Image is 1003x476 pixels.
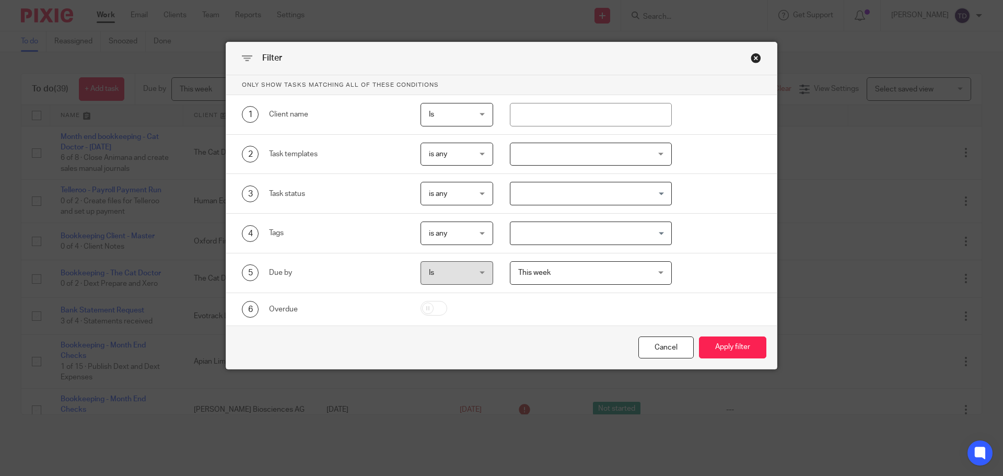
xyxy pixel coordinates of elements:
[262,54,282,62] span: Filter
[429,269,434,276] span: Is
[429,111,434,118] span: Is
[269,304,404,315] div: Overdue
[269,189,404,199] div: Task status
[242,146,259,162] div: 2
[751,53,761,63] div: Close this dialog window
[511,184,666,203] input: Search for option
[242,264,259,281] div: 5
[510,222,672,245] div: Search for option
[242,225,259,242] div: 4
[242,106,259,123] div: 1
[429,150,447,158] span: is any
[699,336,766,359] button: Apply filter
[242,301,259,318] div: 6
[518,269,551,276] span: This week
[510,182,672,205] div: Search for option
[638,336,694,359] div: Close this dialog window
[242,185,259,202] div: 3
[429,190,447,198] span: is any
[269,228,404,238] div: Tags
[269,268,404,278] div: Due by
[226,75,777,95] p: Only show tasks matching all of these conditions
[511,224,666,242] input: Search for option
[269,149,404,159] div: Task templates
[429,230,447,237] span: is any
[269,109,404,120] div: Client name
